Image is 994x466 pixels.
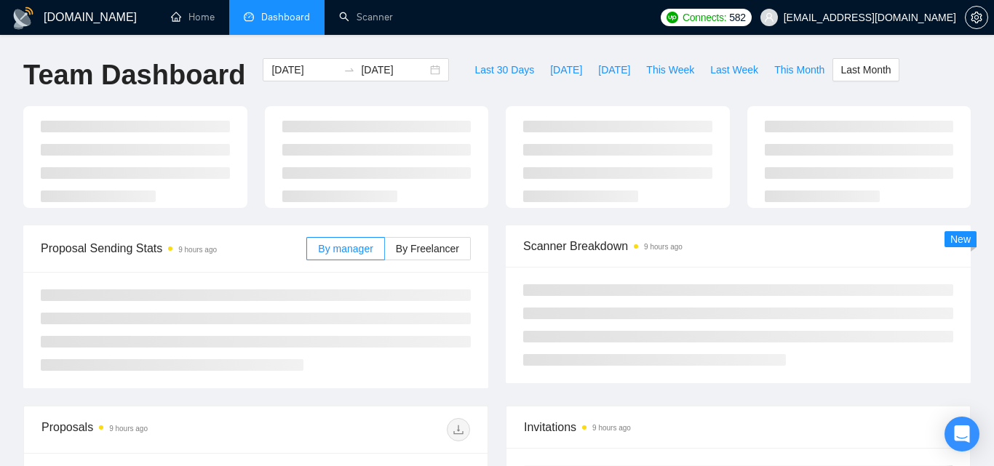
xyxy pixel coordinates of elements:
[683,9,726,25] span: Connects:
[550,62,582,78] span: [DATE]
[339,11,393,23] a: searchScanner
[542,58,590,81] button: [DATE]
[466,58,542,81] button: Last 30 Days
[171,11,215,23] a: homeHome
[598,62,630,78] span: [DATE]
[766,58,832,81] button: This Month
[12,7,35,30] img: logo
[729,9,745,25] span: 582
[343,64,355,76] span: swap-right
[261,11,310,23] span: Dashboard
[774,62,824,78] span: This Month
[966,12,987,23] span: setting
[667,12,678,23] img: upwork-logo.png
[474,62,534,78] span: Last 30 Days
[592,424,631,432] time: 9 hours ago
[965,12,988,23] a: setting
[396,243,459,254] span: By Freelancer
[710,62,758,78] span: Last Week
[109,425,148,433] time: 9 hours ago
[41,418,256,441] div: Proposals
[523,237,953,255] span: Scanner Breakdown
[764,12,774,23] span: user
[178,246,217,254] time: 9 hours ago
[41,239,306,257] span: Proposal Sending Stats
[244,12,254,22] span: dashboard
[590,58,638,81] button: [DATE]
[343,64,355,76] span: to
[23,58,245,92] h1: Team Dashboard
[271,62,338,78] input: Start date
[832,58,899,81] button: Last Month
[950,233,971,245] span: New
[646,62,694,78] span: This Week
[965,6,988,29] button: setting
[644,243,683,251] time: 9 hours ago
[945,417,979,451] div: Open Intercom Messenger
[318,243,373,254] span: By manager
[840,62,891,78] span: Last Month
[638,58,702,81] button: This Week
[361,62,427,78] input: End date
[524,418,953,436] span: Invitations
[702,58,766,81] button: Last Week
